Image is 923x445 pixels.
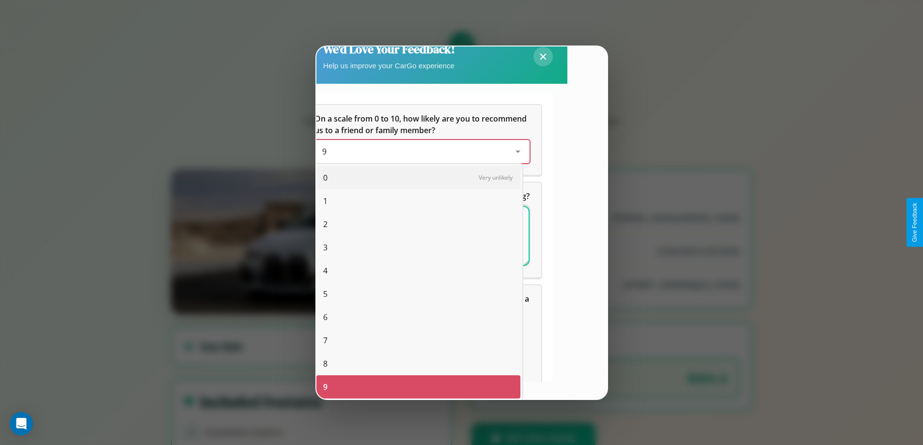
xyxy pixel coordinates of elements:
[316,399,520,422] div: 10
[323,335,328,346] span: 7
[323,265,328,276] span: 4
[323,218,328,230] span: 2
[316,329,520,352] div: 7
[316,259,520,282] div: 4
[316,189,520,213] div: 1
[316,213,520,236] div: 2
[316,375,520,399] div: 9
[316,306,520,329] div: 6
[323,311,328,323] span: 6
[323,288,328,300] span: 5
[322,146,327,157] span: 9
[314,140,530,163] div: On a scale from 0 to 10, how likely are you to recommend us to a friend or family member?
[323,358,328,369] span: 8
[314,191,530,201] span: What can we do to make your experience more satisfying?
[316,236,520,259] div: 3
[314,293,531,316] span: Which of the following features do you value the most in a vehicle?
[314,113,529,136] span: On a scale from 0 to 10, how likely are you to recommend us to a friend or family member?
[911,203,918,242] div: Give Feedback
[479,173,513,182] span: Very unlikely
[316,352,520,375] div: 8
[10,412,33,435] div: Open Intercom Messenger
[314,113,530,136] h5: On a scale from 0 to 10, how likely are you to recommend us to a friend or family member?
[323,172,328,184] span: 0
[323,381,328,393] span: 9
[323,59,455,72] p: Help us improve your CarGo experience
[316,166,520,189] div: 0
[323,195,328,207] span: 1
[303,105,541,175] div: On a scale from 0 to 10, how likely are you to recommend us to a friend or family member?
[316,282,520,306] div: 5
[323,41,455,57] h2: We'd Love Your Feedback!
[323,242,328,253] span: 3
